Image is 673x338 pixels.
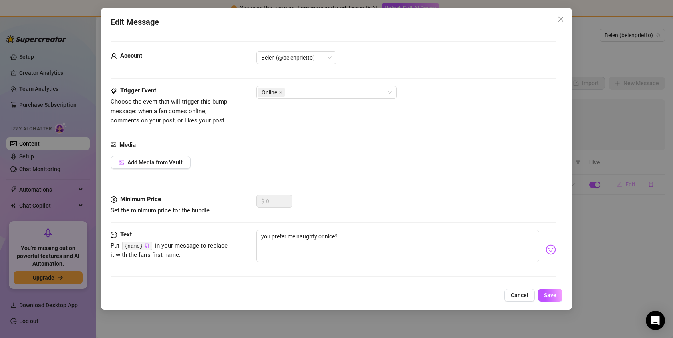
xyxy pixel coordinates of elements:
[511,292,528,298] span: Cancel
[120,52,142,59] strong: Account
[279,90,283,94] span: close
[504,289,535,302] button: Cancel
[119,160,124,165] span: picture
[145,243,150,248] span: copy
[111,156,191,169] button: Add Media from Vault
[262,88,277,97] span: Online
[111,207,210,214] span: Set the minimum price for the bundle
[558,16,564,22] span: close
[258,88,285,97] span: Online
[544,292,556,298] span: Save
[538,289,562,302] button: Save
[256,230,539,262] textarea: you prefer me naughty or nice?
[111,230,117,240] span: message
[111,16,159,28] span: Edit Message
[111,86,117,96] span: tags
[111,242,228,259] span: Put in your message to replace it with the fan's first name.
[145,243,150,249] button: Click to Copy
[119,141,136,148] strong: Media
[111,98,227,124] span: Choose the event that will trigger this bump message: when a fan comes online, comments on your p...
[261,52,332,64] span: Belen (@belenprietto)
[120,231,132,238] strong: Text
[122,242,152,250] code: {name}
[646,311,665,330] div: Open Intercom Messenger
[111,195,117,204] span: dollar
[111,140,116,150] span: picture
[111,51,117,61] span: user
[127,159,183,166] span: Add Media from Vault
[554,13,567,26] button: Close
[554,16,567,22] span: Close
[546,244,556,255] img: svg%3e
[120,196,161,203] strong: Minimum Price
[120,87,156,94] strong: Trigger Event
